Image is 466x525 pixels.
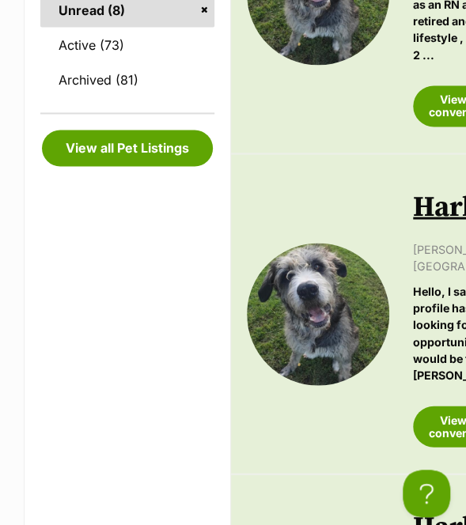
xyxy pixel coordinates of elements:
[42,130,213,166] a: View all Pet Listings
[40,28,214,62] a: Active (73)
[403,470,450,517] iframe: Help Scout Beacon - Open
[40,63,214,96] a: Archived (81)
[247,243,389,385] img: Harley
